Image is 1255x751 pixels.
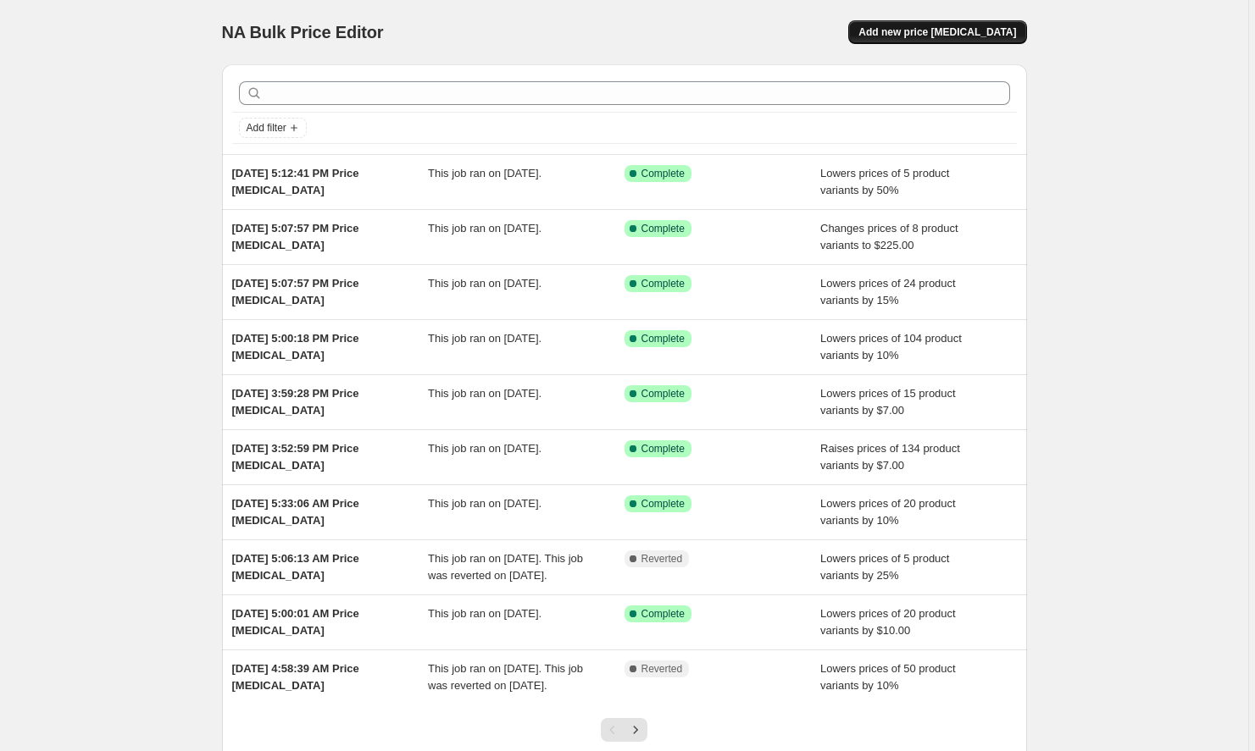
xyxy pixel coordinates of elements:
[820,607,956,637] span: Lowers prices of 20 product variants by $10.00
[820,497,956,527] span: Lowers prices of 20 product variants by 10%
[232,222,359,251] span: [DATE] 5:07:57 PM Price [MEDICAL_DATA]
[428,662,583,692] span: This job ran on [DATE]. This job was reverted on [DATE].
[641,552,683,566] span: Reverted
[232,662,359,692] span: [DATE] 4:58:39 AM Price [MEDICAL_DATA]
[222,23,384,41] span: NA Bulk Price Editor
[820,332,962,362] span: Lowers prices of 104 product variants by 10%
[247,121,286,135] span: Add filter
[428,552,583,582] span: This job ran on [DATE]. This job was reverted on [DATE].
[428,277,541,290] span: This job ran on [DATE].
[428,222,541,235] span: This job ran on [DATE].
[232,332,359,362] span: [DATE] 5:00:18 PM Price [MEDICAL_DATA]
[641,497,685,511] span: Complete
[641,387,685,400] span: Complete
[641,167,685,180] span: Complete
[428,607,541,620] span: This job ran on [DATE].
[232,552,359,582] span: [DATE] 5:06:13 AM Price [MEDICAL_DATA]
[428,167,541,179] span: This job ran on [DATE].
[820,277,956,306] span: Lowers prices of 24 product variants by 15%
[232,167,359,196] span: [DATE] 5:12:41 PM Price [MEDICAL_DATA]
[232,387,359,417] span: [DATE] 3:59:28 PM Price [MEDICAL_DATA]
[601,718,647,742] nav: Pagination
[232,607,359,637] span: [DATE] 5:00:01 AM Price [MEDICAL_DATA]
[820,387,956,417] span: Lowers prices of 15 product variants by $7.00
[820,222,958,251] span: Changes prices of 8 product variants to $225.00
[428,442,541,455] span: This job ran on [DATE].
[820,442,960,472] span: Raises prices of 134 product variants by $7.00
[641,277,685,290] span: Complete
[641,662,683,676] span: Reverted
[232,442,359,472] span: [DATE] 3:52:59 PM Price [MEDICAL_DATA]
[858,25,1016,39] span: Add new price [MEDICAL_DATA]
[641,442,685,456] span: Complete
[428,332,541,345] span: This job ran on [DATE].
[428,387,541,400] span: This job ran on [DATE].
[428,497,541,510] span: This job ran on [DATE].
[848,20,1026,44] button: Add new price [MEDICAL_DATA]
[820,662,956,692] span: Lowers prices of 50 product variants by 10%
[820,552,949,582] span: Lowers prices of 5 product variants by 25%
[641,607,685,621] span: Complete
[232,497,359,527] span: [DATE] 5:33:06 AM Price [MEDICAL_DATA]
[641,222,685,235] span: Complete
[232,277,359,306] span: [DATE] 5:07:57 PM Price [MEDICAL_DATA]
[624,718,647,742] button: Next
[641,332,685,345] span: Complete
[239,118,307,138] button: Add filter
[820,167,949,196] span: Lowers prices of 5 product variants by 50%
